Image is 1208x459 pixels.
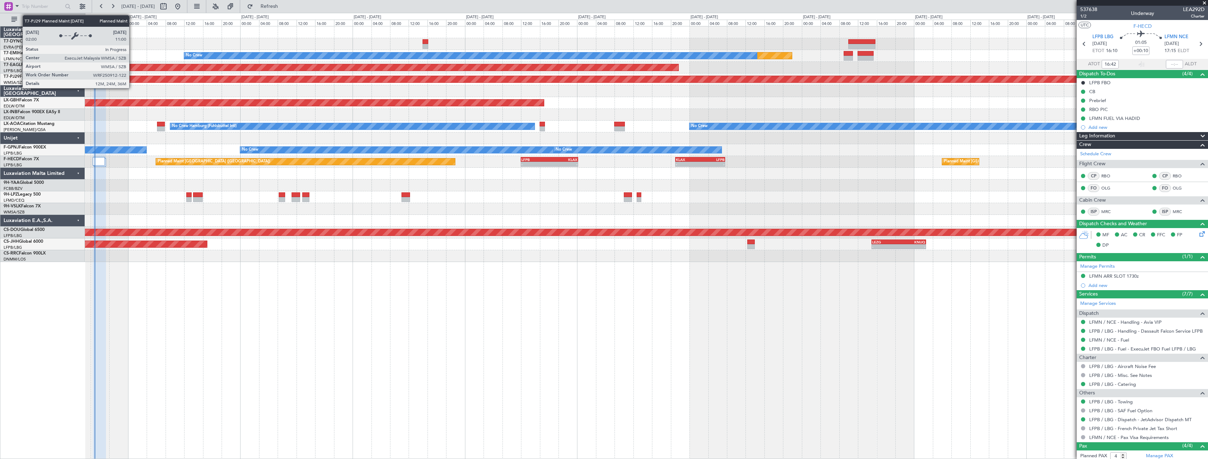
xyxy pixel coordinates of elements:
[1079,290,1098,298] span: Services
[4,68,22,74] a: LFPB/LBG
[1080,263,1115,270] a: Manage Permits
[4,181,20,185] span: 9H-YAA
[428,20,446,26] div: 16:00
[19,17,75,22] span: All Aircraft
[691,14,718,20] div: [DATE] - [DATE]
[1182,290,1193,298] span: (7/7)
[4,75,39,79] a: T7-PJ29Falcon 7X
[166,20,184,26] div: 08:00
[22,1,63,12] input: Trip Number
[4,63,41,67] a: T7-EAGLFalcon 8X
[390,20,409,26] div: 08:00
[4,98,19,102] span: LX-GBH
[700,157,724,162] div: LFPB
[353,20,371,26] div: 00:00
[4,115,25,121] a: EDLW/DTM
[1026,20,1045,26] div: 00:00
[186,50,202,61] div: No Crew
[652,20,671,26] div: 16:00
[466,14,494,20] div: [DATE] - [DATE]
[4,157,39,161] a: F-HECDFalcon 7X
[1102,232,1109,239] span: MF
[578,14,606,20] div: [DATE] - [DATE]
[1166,60,1183,69] input: --:--
[858,20,876,26] div: 12:00
[1159,172,1171,180] div: CP
[240,20,259,26] div: 00:00
[1089,434,1169,440] a: LFMN / NCE - Pax Visa Requirements
[1089,106,1108,112] div: RBO PIC
[521,20,540,26] div: 12:00
[1121,232,1127,239] span: AC
[4,51,47,55] a: T7-EMIHawker 900XP
[764,20,783,26] div: 16:00
[4,239,19,244] span: CS-JHH
[241,14,269,20] div: [DATE] - [DATE]
[4,204,41,208] a: 9H-VSLKFalcon 7X
[1079,132,1115,140] span: Leg Information
[129,14,157,20] div: [DATE] - [DATE]
[556,145,572,155] div: No Crew
[1178,47,1189,55] span: ELDT
[1089,425,1177,432] a: LFPB / LBG - French Private Jet Tax Short
[1089,363,1156,369] a: LFPB / LBG - Aircraft Noise Fee
[4,186,22,191] a: FCBB/BZV
[521,157,550,162] div: LFPB
[4,157,19,161] span: F-HECD
[147,20,165,26] div: 04:00
[1089,328,1203,334] a: LFPB / LBG - Handling - Dassault Falcon Service LFPB
[1182,253,1193,260] span: (1/1)
[1092,34,1113,41] span: LFPB LBG
[839,20,858,26] div: 08:00
[4,210,25,215] a: WMSA/SZB
[1102,242,1109,249] span: DP
[4,39,50,44] a: T7-DYNChallenger 604
[550,162,578,166] div: -
[4,145,46,150] a: F-GPNJFalcon 900EX
[1092,40,1107,47] span: [DATE]
[615,20,633,26] div: 08:00
[4,75,20,79] span: T7-PJ29
[1173,208,1189,215] a: MRC
[803,14,830,20] div: [DATE] - [DATE]
[1089,399,1133,405] a: LFPB / LBG - Towing
[671,20,689,26] div: 20:00
[4,181,44,185] a: 9H-YAAGlobal 5000
[4,110,60,114] a: LX-INBFalcon 900EX EASy II
[1164,40,1179,47] span: [DATE]
[1092,47,1104,55] span: ETOT
[184,20,203,26] div: 12:00
[1159,184,1171,192] div: FO
[1079,309,1099,318] span: Dispatch
[1088,184,1100,192] div: FO
[4,110,17,114] span: LX-INB
[4,98,39,102] a: LX-GBHFalcon 7X
[1089,319,1162,325] a: LFMN / NCE - Handling - Avia VIP
[872,240,899,244] div: LEZG
[4,122,55,126] a: LX-AOACitation Mustang
[4,127,46,132] a: [PERSON_NAME]/QSA
[933,20,951,26] div: 04:00
[802,20,820,26] div: 00:00
[86,14,114,20] div: [DATE] - [DATE]
[899,240,925,244] div: KNUQ
[899,244,925,249] div: -
[4,51,17,55] span: T7-EMI
[951,20,970,26] div: 08:00
[158,156,270,167] div: Planned Maint [GEOGRAPHIC_DATA] ([GEOGRAPHIC_DATA])
[1164,34,1188,41] span: LFMN NCE
[1182,70,1193,77] span: (4/4)
[354,14,381,20] div: [DATE] - [DATE]
[1089,417,1192,423] a: LFPB / LBG - Dispatch - JetAdvisor Dispatch MT
[1089,337,1129,343] a: LFMN / NCE - Fuel
[633,20,652,26] div: 12:00
[577,20,596,26] div: 00:00
[4,198,24,203] a: LFMD/CEQ
[4,239,43,244] a: CS-JHHGlobal 6000
[1173,185,1189,191] a: OLG
[1088,124,1204,130] div: Add new
[109,20,128,26] div: 20:00
[4,257,26,262] a: DNMM/LOS
[1088,282,1204,288] div: Add new
[4,45,48,50] a: EVRA/[PERSON_NAME]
